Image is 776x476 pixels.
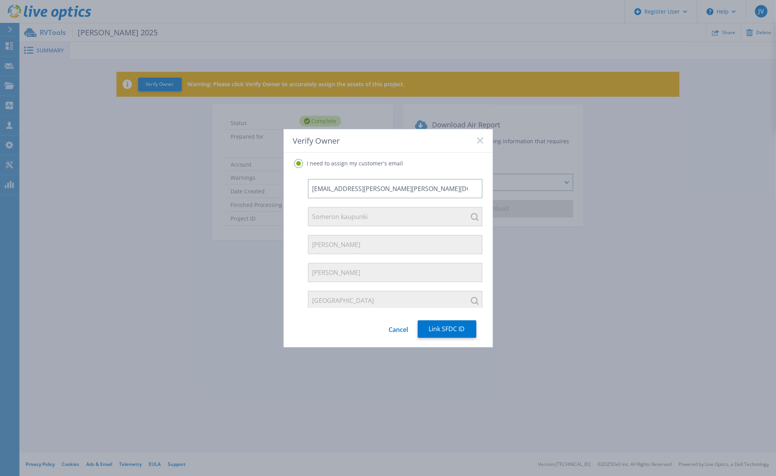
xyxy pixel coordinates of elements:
label: I need to assign my customer's email [294,159,403,168]
span: Verify Owner [293,136,340,145]
input: Last Name [308,263,483,282]
input: Someron kaupunki [308,207,483,226]
a: Cancel [389,320,408,338]
input: Enter email address [308,179,483,198]
input: Finland [308,291,483,310]
input: First Name [308,235,483,254]
button: Link SFDC ID [418,320,476,338]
